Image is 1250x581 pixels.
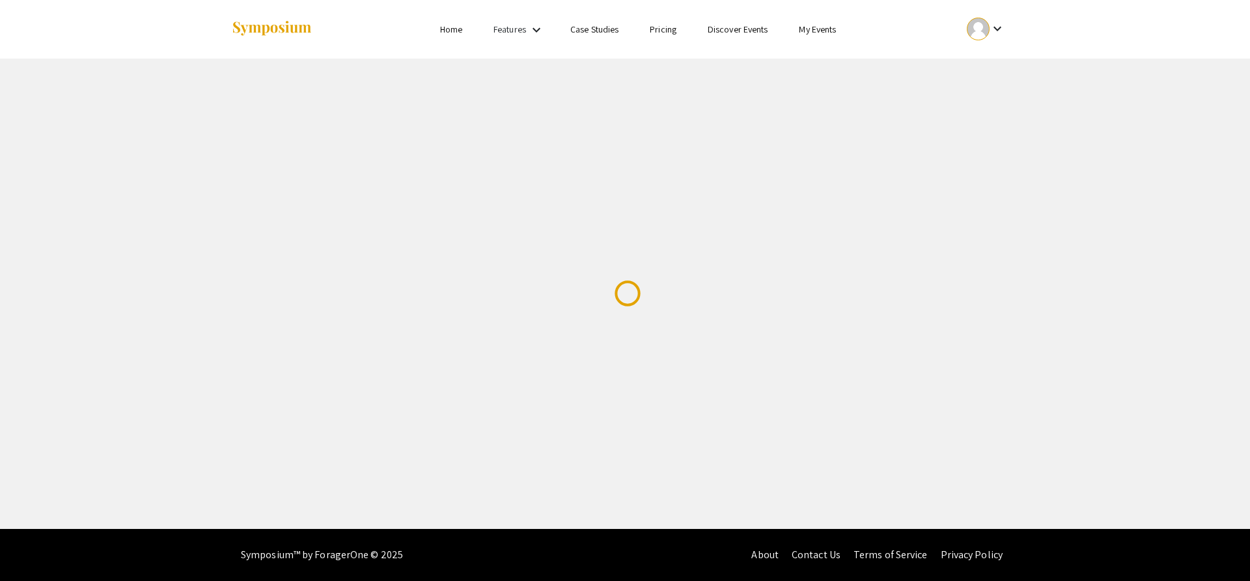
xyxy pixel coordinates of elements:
[440,23,462,35] a: Home
[570,23,618,35] a: Case Studies
[990,21,1005,36] mat-icon: Expand account dropdown
[231,20,312,38] img: Symposium by ForagerOne
[953,14,1019,44] button: Expand account dropdown
[792,548,840,561] a: Contact Us
[708,23,768,35] a: Discover Events
[529,22,544,38] mat-icon: Expand Features list
[854,548,928,561] a: Terms of Service
[751,548,779,561] a: About
[493,23,526,35] a: Features
[941,548,1003,561] a: Privacy Policy
[241,529,403,581] div: Symposium™ by ForagerOne © 2025
[10,522,55,571] iframe: Chat
[650,23,676,35] a: Pricing
[799,23,836,35] a: My Events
